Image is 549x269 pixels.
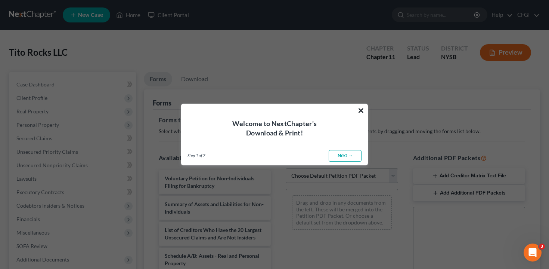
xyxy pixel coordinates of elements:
[357,104,365,116] button: ×
[190,119,359,138] h4: Welcome to NextChapter's Download & Print!
[524,244,542,262] iframe: Intercom live chat
[329,150,362,162] a: Next →
[539,244,545,250] span: 3
[187,153,205,159] span: Step 1 of 7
